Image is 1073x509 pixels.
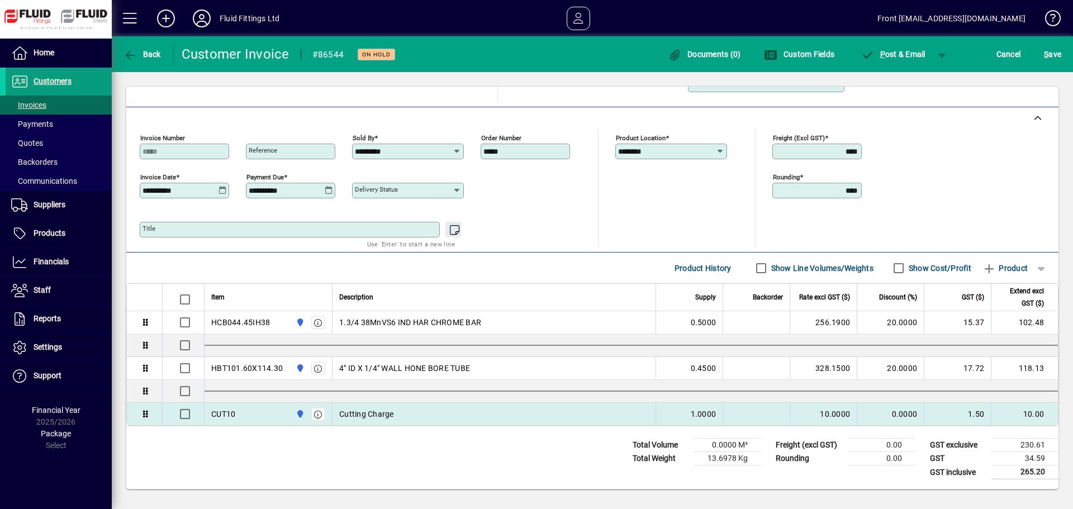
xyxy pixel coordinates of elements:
[481,134,521,142] mat-label: Order number
[293,408,306,420] span: AUCKLAND
[293,316,306,329] span: AUCKLAND
[211,363,283,374] div: HBT101.60X114.30
[924,403,991,425] td: 1.50
[879,291,917,303] span: Discount (%)
[861,50,925,59] span: ost & Email
[694,452,761,465] td: 13.6978 Kg
[848,439,915,452] td: 0.00
[797,317,850,328] div: 256.1900
[148,8,184,28] button: Add
[880,50,885,59] span: P
[857,357,924,380] td: 20.0000
[339,363,470,374] span: 4" ID X 1/4" WALL HONE BORE TUBE
[695,291,716,303] span: Supply
[339,317,481,328] span: 1.3/4 38MnVS6 IND HAR CHROME BAR
[924,452,991,465] td: GST
[848,452,915,465] td: 0.00
[773,173,800,181] mat-label: Rounding
[34,342,62,351] span: Settings
[112,44,173,64] app-page-header-button: Back
[694,439,761,452] td: 0.0000 M³
[6,277,112,305] a: Staff
[11,177,77,185] span: Communications
[249,146,277,154] mat-label: Reference
[764,50,834,59] span: Custom Fields
[220,9,279,27] div: Fluid Fittings Ltd
[211,408,235,420] div: CUT10
[6,191,112,219] a: Suppliers
[962,291,984,303] span: GST ($)
[797,408,850,420] div: 10.0000
[770,452,848,465] td: Rounding
[34,200,65,209] span: Suppliers
[11,120,53,129] span: Payments
[6,115,112,134] a: Payments
[627,439,694,452] td: Total Volume
[1037,2,1059,39] a: Knowledge Base
[668,50,741,59] span: Documents (0)
[362,51,391,58] span: On hold
[34,229,65,237] span: Products
[182,45,289,63] div: Customer Invoice
[991,452,1058,465] td: 34.59
[761,44,837,64] button: Custom Fields
[6,248,112,276] a: Financials
[6,134,112,153] a: Quotes
[857,311,924,334] td: 20.0000
[855,44,931,64] button: Post & Email
[994,44,1024,64] button: Cancel
[211,317,270,328] div: HCB044.45IH38
[353,134,374,142] mat-label: Sold by
[991,403,1058,425] td: 10.00
[124,50,161,59] span: Back
[6,153,112,172] a: Backorders
[691,363,716,374] span: 0.4500
[991,439,1058,452] td: 230.61
[770,439,848,452] td: Freight (excl GST)
[34,286,51,294] span: Staff
[924,357,991,380] td: 17.72
[140,134,185,142] mat-label: Invoice number
[121,44,164,64] button: Back
[6,305,112,333] a: Reports
[1044,45,1061,63] span: ave
[691,408,716,420] span: 1.0000
[34,257,69,266] span: Financials
[691,317,716,328] span: 0.5000
[11,101,46,110] span: Invoices
[339,291,373,303] span: Description
[996,45,1021,63] span: Cancel
[991,357,1058,380] td: 118.13
[797,363,850,374] div: 328.1500
[991,465,1058,479] td: 265.20
[355,185,398,193] mat-label: Delivery status
[6,172,112,191] a: Communications
[924,311,991,334] td: 15.37
[143,225,155,232] mat-label: Title
[246,173,284,181] mat-label: Payment due
[1041,44,1064,64] button: Save
[991,311,1058,334] td: 102.48
[675,259,732,277] span: Product History
[34,314,61,323] span: Reports
[6,39,112,67] a: Home
[799,291,850,303] span: Rate excl GST ($)
[857,403,924,425] td: 0.0000
[6,220,112,248] a: Products
[339,408,394,420] span: Cutting Charge
[6,334,112,361] a: Settings
[906,263,971,274] label: Show Cost/Profit
[32,406,80,415] span: Financial Year
[367,237,455,250] mat-hint: Use 'Enter' to start a new line
[753,291,783,303] span: Backorder
[34,371,61,380] span: Support
[34,77,72,85] span: Customers
[6,362,112,390] a: Support
[140,173,176,181] mat-label: Invoice date
[924,465,991,479] td: GST inclusive
[293,362,306,374] span: AUCKLAND
[769,263,873,274] label: Show Line Volumes/Weights
[998,285,1044,310] span: Extend excl GST ($)
[982,259,1028,277] span: Product
[977,258,1033,278] button: Product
